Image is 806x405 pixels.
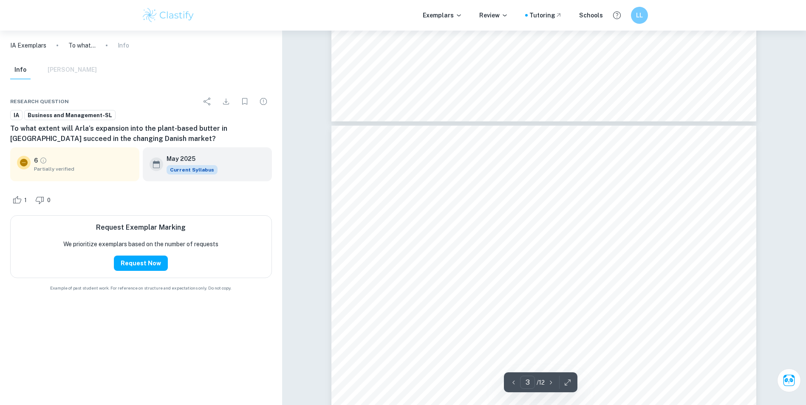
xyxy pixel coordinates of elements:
[383,382,743,390] span: value that goes back to [their] farmer owners" ([PERSON_NAME]), thus leading to the research ques...
[34,156,38,165] p: 6
[10,193,31,207] div: Like
[479,11,508,20] p: Review
[10,98,69,105] span: Research question
[383,226,704,234] span: farms; it is the fifth-largest dairy company in the world ("About Us"). Arla9s vision statement,
[679,241,685,249] span: is
[141,7,195,24] img: Clastify logo
[25,111,115,120] span: Business and Management-SL
[696,323,703,331] span: in
[459,337,649,346] span: social and governmental expectations. This plant-based
[114,256,168,271] button: Request Now
[537,378,545,387] p: / 12
[236,93,253,110] div: Bookmark
[634,11,644,20] h6: LL
[383,337,421,346] span: response to
[571,352,686,361] span: e is a <8key part9 of Arla9s growth
[167,165,218,174] span: Current Syllabus
[383,352,546,361] span: in a major investment for Arla9s subsidiary; this
[424,337,457,346] span: changing
[10,124,272,144] h6: To what extent will Arla’s expansion into the plant-based butter in [GEOGRAPHIC_DATA] succeed in ...
[24,110,116,121] a: Business and Management-SL
[679,337,701,346] span: results
[10,110,23,121] a: IA
[33,193,55,207] div: Dislike
[42,196,55,205] span: 0
[669,323,694,331] span: change
[589,270,695,278] span: impact on the environment and
[414,285,467,293] span: (<Our Vision=).
[700,152,705,161] span: 2
[777,368,801,392] button: Ask Clai
[651,337,676,346] span: change
[383,179,475,193] span: 1. Introduction
[383,270,587,278] span: Development for sustainable practices aimed at <reduc[ing]
[10,41,46,50] a: IA Exemplars
[63,239,218,249] p: We prioritize exemplars based on the number of requests
[218,93,235,110] div: Download
[118,41,129,50] p: Info
[34,165,133,173] span: Partially verified
[199,93,216,110] div: Share
[68,41,96,50] p: To what extent will Arla’s expansion into the plant-based butter in [GEOGRAPHIC_DATA] succeed in ...
[10,285,272,291] span: Example of past student work. For reference on structure and expectations only. Do not copy.
[383,285,412,293] span: climate=
[383,308,732,317] span: [PERSON_NAME] Foods owns Lurpak, a well-established butter brand which has introduced its first
[167,154,211,163] h6: May 2025
[10,61,31,79] button: Info
[529,11,562,20] a: Tutoring
[96,222,186,233] h6: Request Exemplar Marking
[40,157,47,164] a: Grade partially verified
[383,255,698,264] span: reflected in its Corporate Social Responsibility (CSR) efforts, which prioritize Research and
[383,367,684,376] span: strategy & [to ensure they] continue driving growth across [their] portfolio and creating
[255,93,272,110] div: Report issue
[579,11,603,20] a: Schools
[631,7,648,24] button: LL
[11,111,22,120] span: IA
[383,211,751,219] span: [PERSON_NAME] Foods is a Danish-Swedish multinational cooperative owned by more than 12,500 dairy
[610,8,624,22] button: Help and Feedback
[549,352,615,361] span: [PERSON_NAME]
[423,11,462,20] p: Exemplars
[20,196,31,205] span: 1
[383,241,677,249] span: "[c]reating the future of dairy to bring health and inspiration to the world, naturally,"
[383,323,716,331] span: plant-based product in [GEOGRAPHIC_DATA] under the same brand name, marking a significant
[167,165,218,174] div: This exemplar is based on the current syllabus. Feel free to refer to it for inspiration/ideas wh...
